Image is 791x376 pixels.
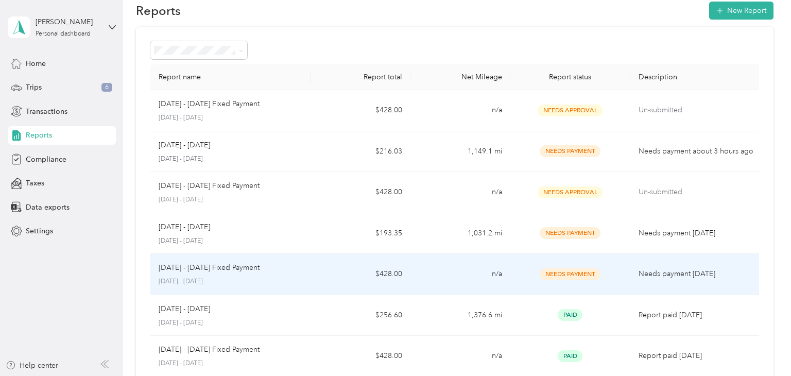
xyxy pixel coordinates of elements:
[159,195,302,204] p: [DATE] - [DATE]
[36,16,100,27] div: [PERSON_NAME]
[311,90,410,131] td: $428.00
[558,350,582,362] span: Paid
[159,318,302,328] p: [DATE] - [DATE]
[311,295,410,336] td: $256.60
[150,64,311,90] th: Report name
[519,73,622,81] div: Report status
[410,213,510,254] td: 1,031.2 mi
[159,303,210,315] p: [DATE] - [DATE]
[26,202,70,213] span: Data exports
[540,145,600,157] span: Needs Payment
[26,82,42,93] span: Trips
[136,5,181,16] h1: Reports
[639,146,755,157] p: Needs payment about 3 hours ago
[410,131,510,173] td: 1,149.1 mi
[639,310,755,321] p: Report paid [DATE]
[159,113,302,123] p: [DATE] - [DATE]
[159,221,210,233] p: [DATE] - [DATE]
[159,98,260,110] p: [DATE] - [DATE] Fixed Payment
[311,64,410,90] th: Report total
[709,2,773,20] button: New Report
[540,227,600,239] span: Needs Payment
[101,83,112,92] span: 6
[26,226,53,236] span: Settings
[639,350,755,362] p: Report paid [DATE]
[410,254,510,295] td: n/a
[639,186,755,198] p: Un-submitted
[159,155,302,164] p: [DATE] - [DATE]
[410,295,510,336] td: 1,376.6 mi
[540,268,600,280] span: Needs Payment
[410,64,510,90] th: Net Mileage
[159,140,210,151] p: [DATE] - [DATE]
[159,180,260,192] p: [DATE] - [DATE] Fixed Payment
[36,31,91,37] div: Personal dashboard
[639,105,755,116] p: Un-submitted
[159,262,260,274] p: [DATE] - [DATE] Fixed Payment
[159,359,302,368] p: [DATE] - [DATE]
[558,309,582,321] span: Paid
[630,64,764,90] th: Description
[410,172,510,213] td: n/a
[26,178,44,189] span: Taxes
[538,105,603,116] span: Needs Approval
[159,344,260,355] p: [DATE] - [DATE] Fixed Payment
[410,90,510,131] td: n/a
[311,131,410,173] td: $216.03
[26,154,66,165] span: Compliance
[159,236,302,246] p: [DATE] - [DATE]
[538,186,603,198] span: Needs Approval
[26,58,46,69] span: Home
[311,213,410,254] td: $193.35
[639,228,755,239] p: Needs payment [DATE]
[26,106,67,117] span: Transactions
[311,172,410,213] td: $428.00
[26,130,52,141] span: Reports
[159,277,302,286] p: [DATE] - [DATE]
[639,268,755,280] p: Needs payment [DATE]
[6,360,58,371] button: Help center
[311,254,410,295] td: $428.00
[733,318,791,376] iframe: Everlance-gr Chat Button Frame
